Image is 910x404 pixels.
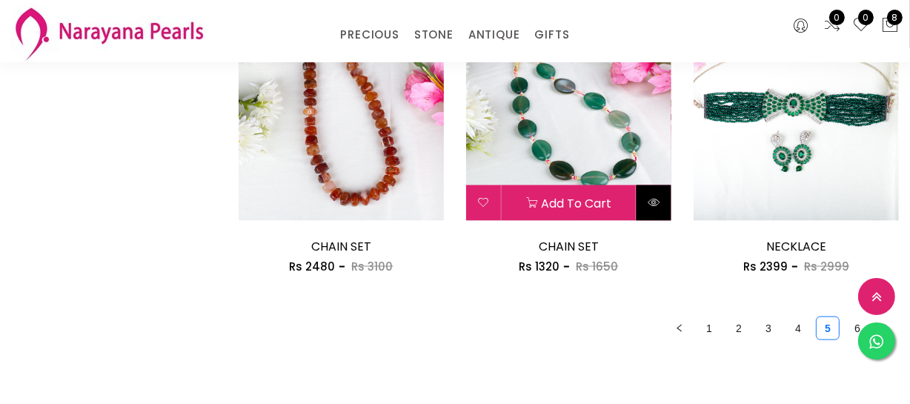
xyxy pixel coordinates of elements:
li: Previous Page [668,317,691,340]
span: Rs 1650 [576,259,618,274]
span: 0 [858,10,874,25]
span: Rs 1320 [519,259,559,274]
a: CHAIN SET [539,238,599,255]
a: 0 [852,16,870,36]
button: Add to wishlist [466,185,501,221]
a: 5 [817,317,839,340]
a: 0 [823,16,841,36]
a: GIFTS [534,24,569,46]
button: right [875,317,899,340]
li: 2 [727,317,751,340]
a: 6 [846,317,869,340]
a: 3 [757,317,780,340]
button: 8 [881,16,899,36]
a: 4 [787,317,809,340]
span: right [883,324,891,333]
button: Add to cart [502,185,636,221]
li: 4 [786,317,810,340]
a: STONE [414,24,454,46]
button: Quick View [637,185,671,221]
li: 1 [697,317,721,340]
li: 6 [846,317,869,340]
a: PRECIOUS [340,24,399,46]
span: Rs 3100 [351,259,393,274]
span: 8 [887,10,903,25]
a: ANTIQUE [468,24,520,46]
a: 1 [698,317,720,340]
button: left [668,317,691,340]
a: NECKLACE [766,238,826,255]
span: left [675,324,684,333]
li: Next Page [875,317,899,340]
li: 3 [757,317,780,340]
li: 5 [816,317,840,340]
span: Rs 2480 [289,259,335,274]
span: Rs 2999 [804,259,849,274]
span: Rs 2399 [743,259,788,274]
a: CHAIN SET [311,238,371,255]
span: 0 [829,10,845,25]
a: 2 [728,317,750,340]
